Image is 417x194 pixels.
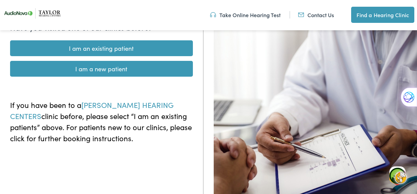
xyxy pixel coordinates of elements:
img: utility icon [298,11,304,18]
a: Contact Us [298,11,334,18]
a: I am an existing patient [10,40,193,56]
img: utility icon [210,11,216,18]
a: Find a Hearing Clinic [351,7,414,23]
a: Take Online Hearing Test [210,11,281,18]
span: [PERSON_NAME] HEARING CENTERS [10,100,174,121]
a: I am a new patient [10,61,193,77]
p: If you have been to a clinic before, please select “I am an existing patients” above. For patient... [10,99,193,144]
